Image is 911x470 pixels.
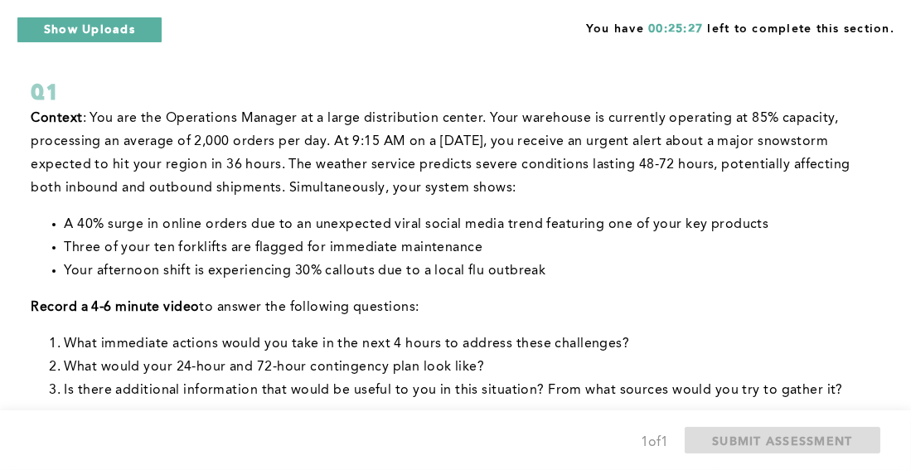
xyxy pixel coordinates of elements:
strong: Record a 4-6 minute video [31,301,200,314]
li: What immediate actions would you take in the next 4 hours to address these challenges? [65,332,874,356]
li: A 40% surge in online orders due to an unexpected viral social media trend featuring one of your ... [65,213,874,236]
div: 1 of 1 [641,431,668,454]
li: Is there additional information that would be useful to you in this situation? From what sources ... [65,379,874,402]
li: Your afternoon shift is experiencing 30% callouts due to a local flu outbreak [65,259,874,283]
li: Three of your ten forklifts are flagged for immediate maintenance [65,236,874,259]
p: : You are the Operations Manager at a large distribution center. Your warehouse is currently oper... [31,107,874,200]
button: SUBMIT ASSESSMENT [685,427,880,453]
span: SUBMIT ASSESSMENT [712,433,852,448]
span: You have left to complete this section. [586,17,894,37]
strong: Context [31,112,83,125]
li: What would your 24-hour and 72-hour contingency plan look like? [65,356,874,379]
p: to answer the following questions: [31,296,874,319]
button: Show Uploads [17,17,162,43]
div: Q1 [31,77,874,107]
span: 00:25:27 [648,23,703,35]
